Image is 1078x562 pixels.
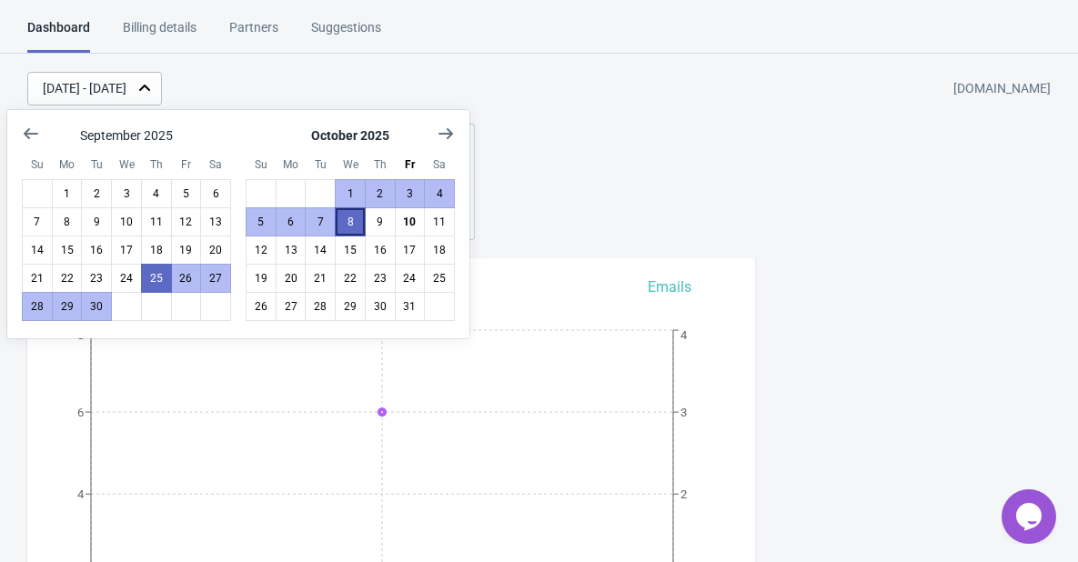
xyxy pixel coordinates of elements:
[395,264,426,293] button: October 24 2025
[335,207,366,236] button: October 8 2025
[305,292,336,321] button: October 28 2025
[22,292,53,321] button: September 28 2025
[424,264,455,293] button: October 25 2025
[424,179,455,208] button: October 4 2025
[141,179,172,208] button: September 4 2025
[395,292,426,321] button: October 31 2025
[365,179,396,208] button: October 2 2025
[395,149,426,180] div: Friday
[81,179,112,208] button: September 2 2025
[81,236,112,265] button: September 16 2025
[22,236,53,265] button: September 14 2025
[395,207,426,236] button: Today October 10 2025
[52,264,83,293] button: September 22 2025
[229,18,278,50] div: Partners
[171,207,202,236] button: September 12 2025
[141,149,172,180] div: Thursday
[305,264,336,293] button: October 21 2025
[246,236,277,265] button: October 12 2025
[680,328,688,342] tspan: 4
[424,149,455,180] div: Saturday
[111,179,142,208] button: September 3 2025
[52,236,83,265] button: September 15 2025
[15,117,47,150] button: Show previous month, August 2025
[365,149,396,180] div: Thursday
[171,264,202,293] button: September 26 2025
[52,179,83,208] button: September 1 2025
[141,207,172,236] button: September 11 2025
[276,149,307,180] div: Monday
[1002,489,1060,544] iframe: chat widget
[81,264,112,293] button: September 23 2025
[335,292,366,321] button: October 29 2025
[365,236,396,265] button: October 16 2025
[335,179,366,208] button: October 1 2025
[276,207,307,236] button: October 6 2025
[81,149,112,180] div: Tuesday
[395,179,426,208] button: October 3 2025
[305,207,336,236] button: October 7 2025
[305,149,336,180] div: Tuesday
[953,73,1051,105] div: [DOMAIN_NAME]
[22,207,53,236] button: September 7 2025
[81,207,112,236] button: September 9 2025
[311,18,381,50] div: Suggestions
[335,236,366,265] button: October 15 2025
[335,149,366,180] div: Wednesday
[111,149,142,180] div: Wednesday
[429,117,462,150] button: Show next month, November 2025
[171,179,202,208] button: September 5 2025
[246,264,277,293] button: October 19 2025
[200,149,231,180] div: Saturday
[111,207,142,236] button: September 10 2025
[77,406,84,419] tspan: 6
[27,18,90,53] div: Dashboard
[276,292,307,321] button: October 27 2025
[680,487,687,501] tspan: 2
[200,207,231,236] button: September 13 2025
[123,18,196,50] div: Billing details
[141,236,172,265] button: September 18 2025
[276,236,307,265] button: October 13 2025
[305,236,336,265] button: October 14 2025
[200,236,231,265] button: September 20 2025
[424,236,455,265] button: October 18 2025
[246,207,277,236] button: October 5 2025
[680,406,687,419] tspan: 3
[141,264,172,293] button: September 25 2025
[246,149,277,180] div: Sunday
[111,236,142,265] button: September 17 2025
[200,264,231,293] button: September 27 2025
[22,264,53,293] button: September 21 2025
[52,149,83,180] div: Monday
[43,79,126,98] div: [DATE] - [DATE]
[395,236,426,265] button: October 17 2025
[77,487,85,501] tspan: 4
[52,207,83,236] button: September 8 2025
[22,149,53,180] div: Sunday
[365,292,396,321] button: October 30 2025
[424,207,455,236] button: October 11 2025
[200,179,231,208] button: September 6 2025
[246,292,277,321] button: October 26 2025
[365,264,396,293] button: October 23 2025
[171,236,202,265] button: September 19 2025
[365,207,396,236] button: October 9 2025
[276,264,307,293] button: October 20 2025
[81,292,112,321] button: September 30 2025
[335,264,366,293] button: October 22 2025
[111,264,142,293] button: September 24 2025
[52,292,83,321] button: September 29 2025
[171,149,202,180] div: Friday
